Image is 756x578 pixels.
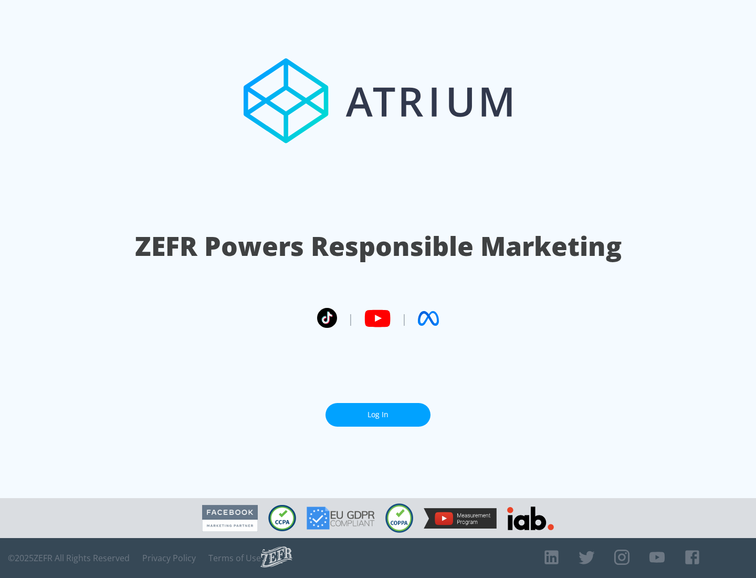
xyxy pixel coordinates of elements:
h1: ZEFR Powers Responsible Marketing [135,228,622,264]
img: CCPA Compliant [268,505,296,531]
img: GDPR Compliant [307,507,375,530]
span: | [348,311,354,326]
span: © 2025 ZEFR All Rights Reserved [8,553,130,563]
img: COPPA Compliant [385,503,413,533]
span: | [401,311,407,326]
a: Terms of Use [208,553,261,563]
img: IAB [507,507,554,530]
img: Facebook Marketing Partner [202,505,258,532]
img: YouTube Measurement Program [424,508,497,529]
a: Log In [325,403,430,427]
a: Privacy Policy [142,553,196,563]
